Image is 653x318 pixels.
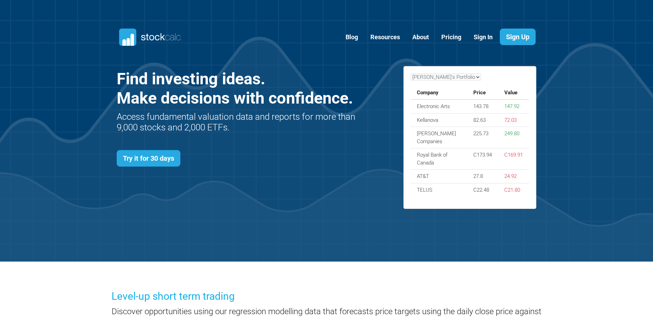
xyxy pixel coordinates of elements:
[411,99,467,113] td: Electronic Arts
[467,170,498,183] td: 27.8
[112,289,542,304] h3: Level-up short term trading
[436,29,466,46] a: Pricing
[365,29,405,46] a: Resources
[411,170,467,183] td: AT&T
[467,127,498,148] td: 225.73
[411,183,467,197] td: TELUS
[117,112,357,133] h2: Access fundamental valuation data and reports for more than 9,000 stocks and 2,000 ETFs.
[500,29,536,45] a: Sign Up
[468,29,498,46] a: Sign In
[411,148,467,170] td: Royal Bank of Canada
[411,113,467,127] td: Kellanova
[117,69,357,108] h1: Find investing ideas. Make decisions with confidence.
[340,29,363,46] a: Blog
[498,113,529,127] td: 72.03
[467,99,498,113] td: 143.78
[467,183,498,197] td: C22.48
[498,170,529,183] td: 24.92
[411,127,467,148] td: [PERSON_NAME] Companies
[498,127,529,148] td: 249.80
[498,86,529,100] th: Value
[498,148,529,170] td: C169.91
[411,86,467,100] th: Company
[498,99,529,113] td: 147.92
[498,183,529,197] td: C21.80
[467,86,498,100] th: Price
[117,150,180,167] a: Try it for 30 days
[407,29,434,46] a: About
[467,148,498,170] td: C173.94
[467,113,498,127] td: 82.63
